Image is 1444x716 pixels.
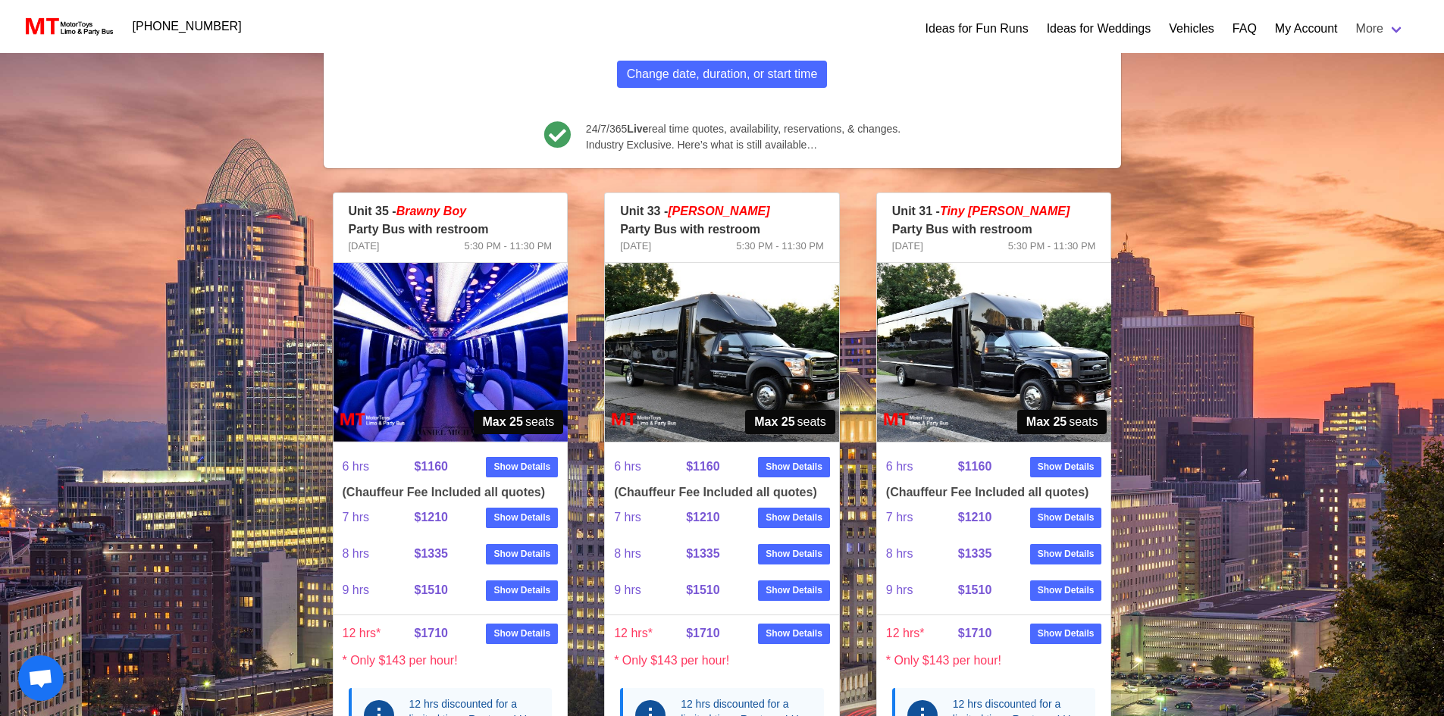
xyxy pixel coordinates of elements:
[343,499,415,536] span: 7 hrs
[958,547,992,560] strong: $1335
[614,499,686,536] span: 7 hrs
[1233,20,1257,38] a: FAQ
[627,65,818,83] span: Change date, duration, or start time
[614,485,830,499] h4: (Chauffeur Fee Included all quotes)
[686,583,720,596] strong: $1510
[1275,20,1338,38] a: My Account
[926,20,1029,38] a: Ideas for Fun Runs
[493,627,550,640] strong: Show Details
[766,627,822,640] strong: Show Details
[334,652,568,670] p: * Only $143 per hour!
[940,205,1070,217] span: Tiny [PERSON_NAME]
[414,547,448,560] strong: $1335
[766,460,822,474] strong: Show Details
[686,547,720,560] strong: $1335
[1047,20,1151,38] a: Ideas for Weddings
[620,202,824,220] p: Unit 33 -
[414,627,448,639] strong: $1710
[493,583,550,597] strong: Show Details
[614,615,686,652] span: 12 hrs*
[892,202,1096,220] p: Unit 31 -
[886,449,958,485] span: 6 hrs
[754,413,794,431] strong: Max 25
[493,547,550,561] strong: Show Details
[886,572,958,608] span: 9 hrs
[349,239,380,254] span: [DATE]
[745,410,835,434] span: seats
[1347,14,1414,44] a: More
[586,137,901,153] span: Industry Exclusive. Here’s what is still available…
[414,511,448,524] strong: $1210
[620,239,651,254] span: [DATE]
[766,583,822,597] strong: Show Details
[586,121,901,137] span: 24/7/365 real time quotes, availability, reservations, & changes.
[686,460,720,473] strong: $1160
[493,511,550,524] strong: Show Details
[1038,460,1095,474] strong: Show Details
[343,615,415,652] span: 12 hrs*
[1038,547,1095,561] strong: Show Details
[766,547,822,561] strong: Show Details
[958,583,992,596] strong: $1510
[958,460,992,473] strong: $1160
[1038,511,1095,524] strong: Show Details
[343,572,415,608] span: 9 hrs
[886,499,958,536] span: 7 hrs
[605,263,839,442] img: 33%2001.jpg
[1008,239,1096,254] span: 5:30 PM - 11:30 PM
[877,652,1111,670] p: * Only $143 per hour!
[620,220,824,239] p: Party Bus with restroom
[1038,627,1095,640] strong: Show Details
[414,583,448,596] strong: $1510
[465,239,553,254] span: 5:30 PM - 11:30 PM
[668,205,769,217] em: [PERSON_NAME]
[877,263,1111,442] img: 31%2001.jpg
[1169,20,1214,38] a: Vehicles
[1017,410,1107,434] span: seats
[414,460,448,473] strong: $1160
[349,220,553,239] p: Party Bus with restroom
[343,485,559,499] h4: (Chauffeur Fee Included all quotes)
[1026,413,1067,431] strong: Max 25
[627,123,648,135] b: Live
[343,449,415,485] span: 6 hrs
[343,536,415,572] span: 8 hrs
[766,511,822,524] strong: Show Details
[614,536,686,572] span: 8 hrs
[686,627,720,639] strong: $1710
[474,410,564,434] span: seats
[958,511,992,524] strong: $1210
[958,627,992,639] strong: $1710
[1038,583,1095,597] strong: Show Details
[617,61,828,88] button: Change date, duration, or start time
[614,449,686,485] span: 6 hrs
[349,202,553,220] p: Unit 35 -
[605,652,839,670] p: * Only $143 per hour!
[892,220,1096,239] p: Party Bus with restroom
[614,572,686,608] span: 9 hrs
[493,460,550,474] strong: Show Details
[886,536,958,572] span: 8 hrs
[124,11,251,42] a: [PHONE_NUMBER]
[886,485,1102,499] h4: (Chauffeur Fee Included all quotes)
[21,16,114,37] img: MotorToys Logo
[334,263,568,442] img: 35%2002.jpg
[396,205,466,217] em: Brawny Boy
[886,615,958,652] span: 12 hrs*
[892,239,923,254] span: [DATE]
[18,655,64,701] div: Open chat
[483,413,523,431] strong: Max 25
[686,511,720,524] strong: $1210
[736,239,824,254] span: 5:30 PM - 11:30 PM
